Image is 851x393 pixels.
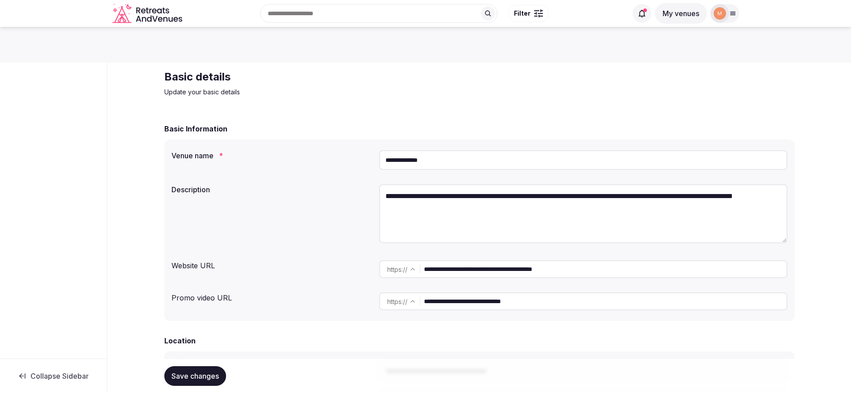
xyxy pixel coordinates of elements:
[171,372,219,380] span: Save changes
[112,4,184,24] svg: Retreats and Venues company logo
[30,372,89,380] span: Collapse Sidebar
[171,289,372,303] div: Promo video URL
[714,7,726,20] img: marina
[164,70,465,84] h2: Basic details
[655,3,707,24] button: My venues
[171,186,372,193] label: Description
[164,335,196,346] h2: Location
[655,9,707,18] a: My venues
[112,4,184,24] a: Visit the homepage
[164,123,227,134] h2: Basic Information
[171,257,372,271] div: Website URL
[7,366,99,386] button: Collapse Sidebar
[164,366,226,386] button: Save changes
[164,88,465,97] p: Update your basic details
[508,5,549,22] button: Filter
[514,9,530,18] span: Filter
[171,359,372,373] div: Address
[171,152,372,159] label: Venue name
